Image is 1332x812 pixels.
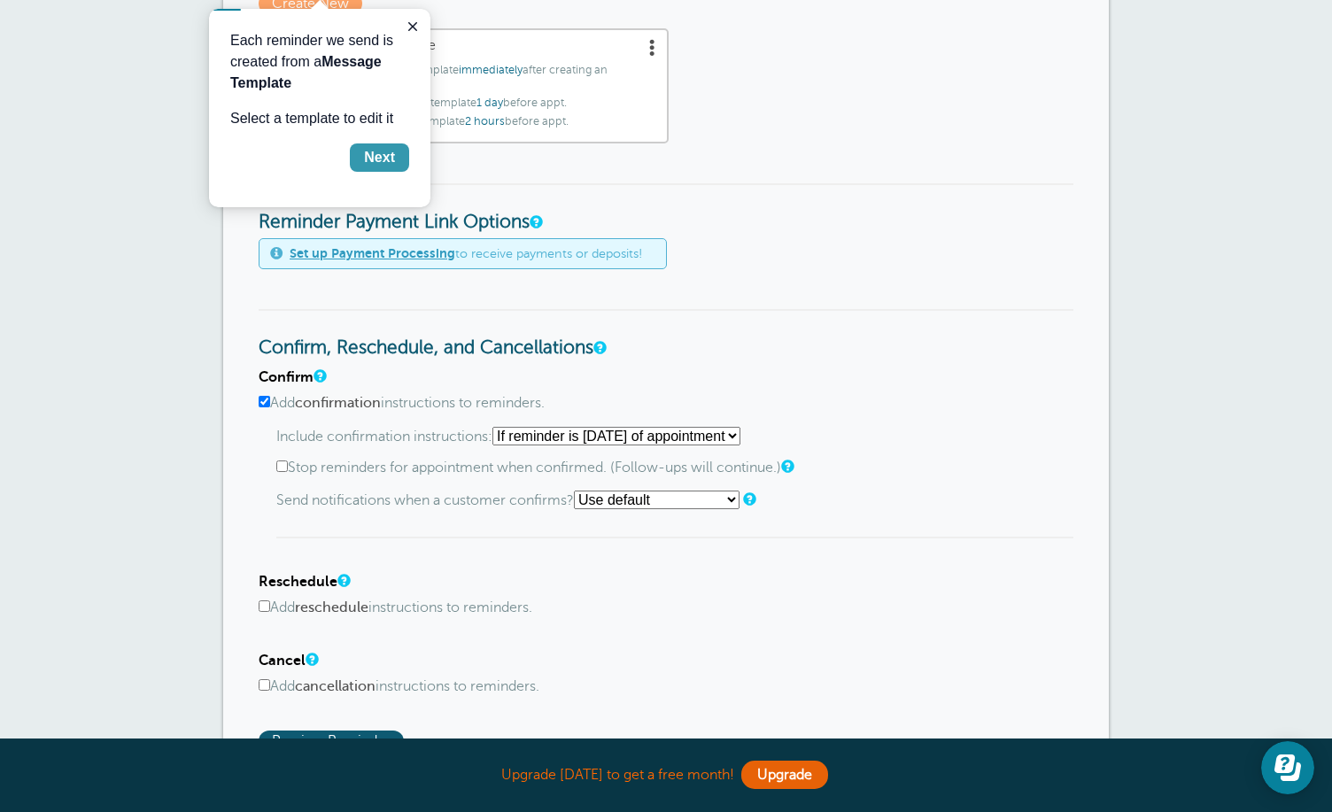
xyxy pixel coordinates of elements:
[223,756,1109,794] div: Upgrade [DATE] to get a free month!
[593,342,604,353] a: These settings apply to all templates. (They are not per-template settings). You can change the l...
[290,246,455,260] a: Set up Payment Processing
[314,370,324,382] a: A note will be added to SMS reminders that replying "C" will confirm the appointment. For email r...
[276,460,1073,476] label: Stop reminders for appointment when confirmed. (Follow-ups will continue.)
[276,460,288,472] input: Stop reminders for appointment when confirmed. (Follow-ups will continue.)
[741,761,828,789] a: Upgrade
[465,115,505,128] span: 2 hours
[259,183,1073,234] h3: Reminder Payment Link Options
[283,64,656,97] li: Send the template after creating an appointment.
[743,493,754,505] a: Should we notify you? Selecting "Use default" will use the setting in the Notifications section b...
[295,395,381,411] b: confirmation
[276,491,1073,509] p: Send notifications when a customer confirms?
[259,574,1073,591] h4: Reschedule
[259,678,1073,695] label: Add instructions to reminders.
[259,600,270,612] input: Addrescheduleinstructions to reminders.
[337,575,348,586] a: A note will be added to SMS reminders that replying "R" will request a reschedule of the appointm...
[1261,741,1314,794] iframe: Resource center
[459,64,523,76] span: immediately
[283,97,656,116] li: Send the template before appt.
[259,733,408,749] a: Preview Reminder
[259,653,1073,669] h4: Cancel
[476,97,503,109] span: 1 day
[259,679,270,691] input: Addcancellationinstructions to reminders.
[259,396,270,407] input: Addconfirmationinstructions to reminders.
[295,678,376,694] b: cancellation
[290,246,642,261] span: to receive payments or deposits!
[259,731,404,752] span: Preview Reminder
[259,395,1073,412] label: Add instructions to reminders.
[306,653,316,665] a: A note will be added to SMS reminders that replying "X" will cancel the appointment. For email re...
[259,309,1073,360] h3: Confirm, Reschedule, and Cancellations
[259,599,1073,616] label: Add instructions to reminders.
[276,427,1073,445] p: Include confirmation instructions:
[209,9,430,207] iframe: tooltip
[271,37,656,54] span: Main Reminder Sequence
[781,460,792,472] a: If you use two or more reminders, and a customer confirms an appointment after the first reminder...
[530,216,540,228] a: These settings apply to all templates. Automatically add a payment link to your reminders if an a...
[283,115,656,135] li: Send the template before appt.
[259,28,669,143] a: Main Reminder Sequence Send the"First Reminder"templateimmediatelyafter creating an appointment.S...
[295,599,368,615] b: reschedule
[259,369,1073,386] h4: Confirm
